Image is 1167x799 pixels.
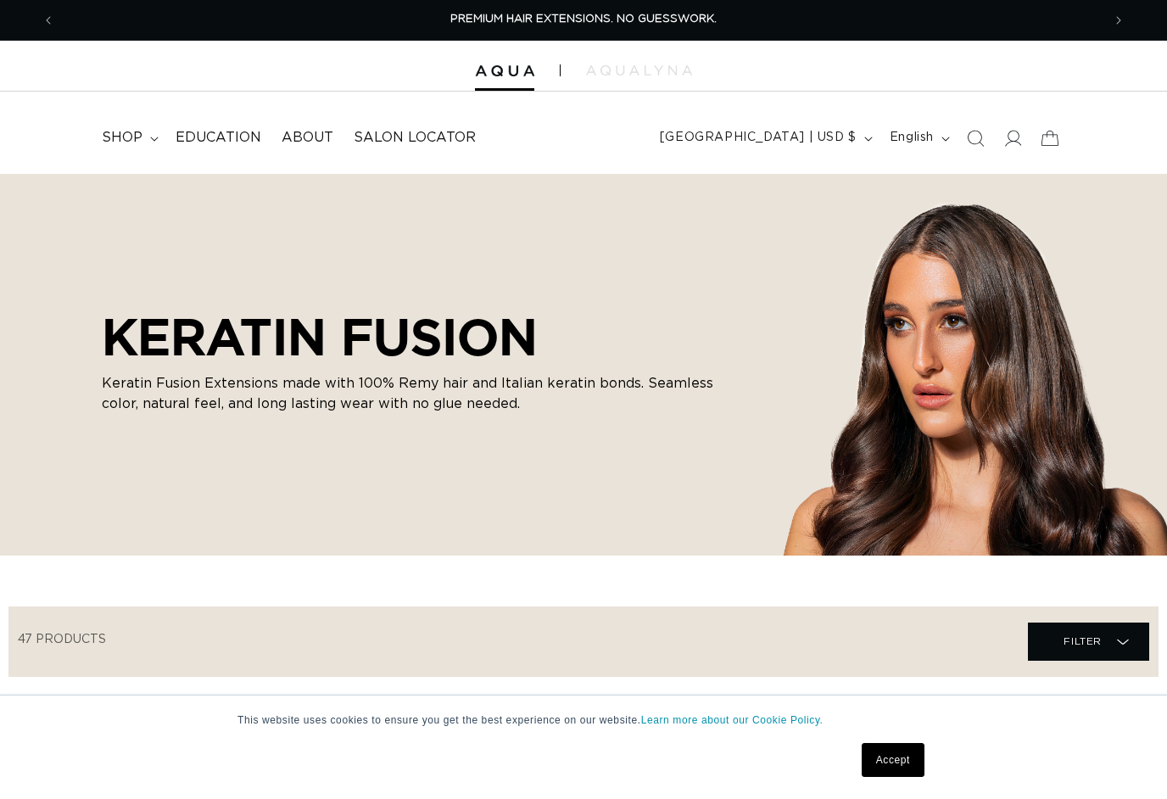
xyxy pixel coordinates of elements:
span: PREMIUM HAIR EXTENSIONS. NO GUESSWORK. [450,14,717,25]
button: [GEOGRAPHIC_DATA] | USD $ [650,122,879,154]
span: [GEOGRAPHIC_DATA] | USD $ [660,129,857,147]
button: English [879,122,957,154]
img: aqualyna.com [586,65,692,75]
a: Education [165,119,271,157]
summary: Search [957,120,994,157]
span: Education [176,129,261,147]
summary: Filter [1028,623,1149,661]
span: shop [102,129,142,147]
button: Next announcement [1100,4,1137,36]
a: Learn more about our Cookie Policy. [641,714,824,726]
h2: KERATIN FUSION [102,307,746,366]
span: About [282,129,333,147]
span: 47 products [18,634,106,645]
span: English [890,129,934,147]
span: Salon Locator [354,129,476,147]
button: Previous announcement [30,4,67,36]
a: Accept [862,743,924,777]
p: Keratin Fusion Extensions made with 100% Remy hair and Italian keratin bonds. Seamless color, nat... [102,373,746,414]
a: Salon Locator [343,119,486,157]
img: Aqua Hair Extensions [475,65,534,77]
summary: shop [92,119,165,157]
span: Filter [1064,625,1102,657]
a: About [271,119,343,157]
p: This website uses cookies to ensure you get the best experience on our website. [237,712,930,728]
